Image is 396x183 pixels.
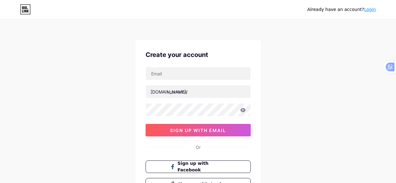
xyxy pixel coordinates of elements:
div: Or [196,144,201,150]
div: [DOMAIN_NAME]/ [151,89,188,95]
button: sign up with email [146,124,251,136]
div: Already have an account? [307,6,376,13]
span: sign up with email [170,128,226,133]
input: Email [146,67,250,80]
button: Sign up with Facebook [146,160,251,173]
a: Login [364,7,376,12]
input: username [146,85,250,98]
div: Create your account [146,50,251,59]
span: Sign up with Facebook [177,160,226,173]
